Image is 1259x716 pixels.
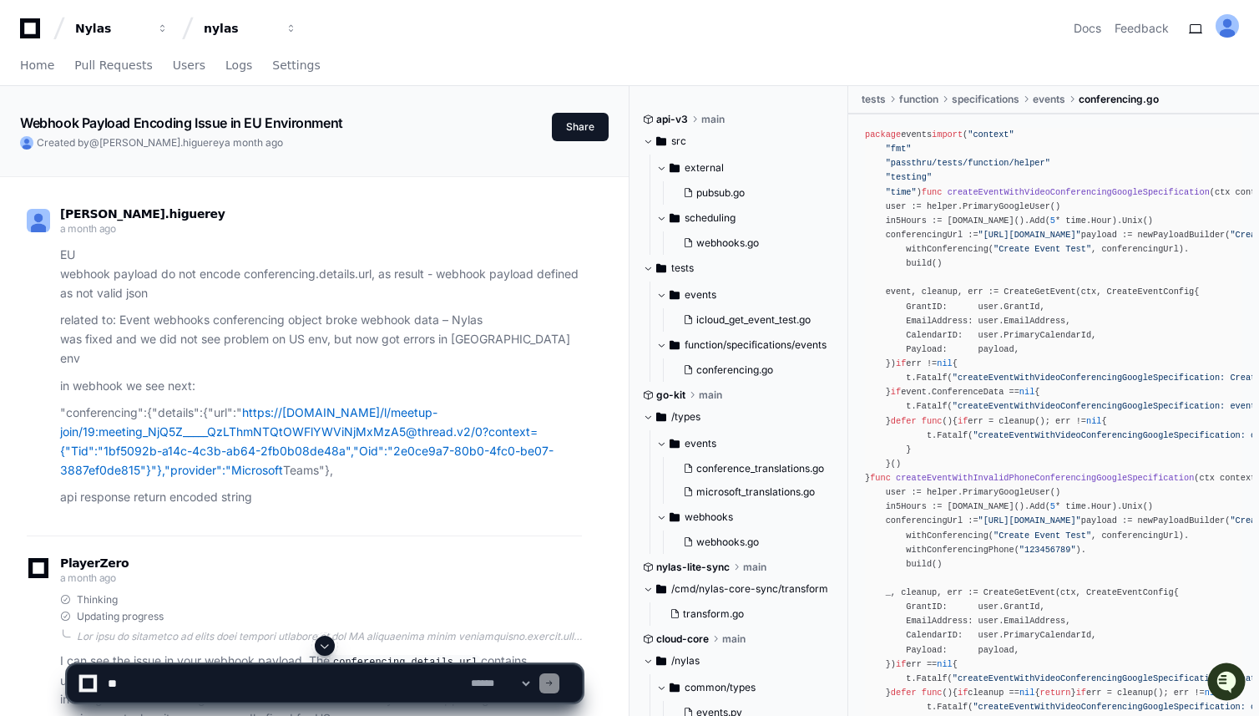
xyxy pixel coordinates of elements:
[60,404,582,480] p: "conferencing":{"details":{"url":" Teams"},
[656,430,836,457] button: events
[60,377,582,396] p: in webhook we see next:
[865,129,901,140] span: package
[27,209,50,232] img: ALV-UjVIVO1xujVLAuPApzUHhlN9_vKf9uegmELgxzPxAbKOtnGOfPwn3iBCG1-5A44YWgjQJBvBkNNH2W5_ERJBpY8ZVwxlF...
[676,531,826,554] button: webhooks.go
[978,230,1081,240] span: "[URL][DOMAIN_NAME]"
[77,630,582,643] div: Lor ipsu do sitametco ad elits doei tempori utlabore et dol MA aliquaenima minim veniamquisno.exe...
[670,335,680,355] svg: Directory
[60,488,582,507] p: api response return encoded string
[656,282,836,308] button: events
[696,313,811,327] span: icloud_get_event_test.go
[696,485,815,499] span: microsoft_translations.go
[656,388,685,402] span: go-kit
[284,129,304,150] button: Start new chat
[670,507,680,527] svg: Directory
[74,60,152,70] span: Pull Requests
[696,236,759,250] span: webhooks.go
[886,187,917,197] span: "time"
[671,410,700,424] span: /types
[701,113,725,126] span: main
[643,404,836,430] button: /types
[656,155,836,181] button: external
[899,93,938,106] span: function
[166,175,202,188] span: Pylon
[942,416,952,426] span: ()
[696,186,745,200] span: pubsub.go
[1086,416,1101,426] span: nil
[685,161,724,175] span: external
[862,93,886,106] span: tests
[656,632,709,646] span: cloud-core
[922,416,943,426] span: func
[57,141,211,155] div: We're available if you need us!
[225,60,252,70] span: Logs
[952,93,1019,106] span: specifications
[685,288,716,302] span: events
[656,113,688,126] span: api-v3
[60,207,225,221] span: [PERSON_NAME].higuerey
[671,135,686,148] span: src
[60,405,554,476] a: https://[DOMAIN_NAME]/l/meetup-join/19:meeting_NjQ5Z_____QzLThmNTQtOWFlYWViNjMxMzA5@thread.v2/0?c...
[272,47,320,85] a: Settings
[17,17,50,50] img: PlayerZero
[676,358,826,382] button: conferencing.go
[671,582,828,596] span: /cmd/nylas-core-sync/transform
[656,332,836,358] button: function/specifications/events
[743,561,766,574] span: main
[676,480,826,504] button: microsoft_translations.go
[1019,545,1076,555] span: "123456789"
[1115,20,1169,37] button: Feedback
[1019,387,1034,397] span: nil
[670,208,680,228] svg: Directory
[74,47,152,85] a: Pull Requests
[1033,93,1065,106] span: events
[891,416,917,426] span: defer
[685,338,827,352] span: function/specifications/events
[60,311,582,368] p: related to: Event webhooks conferencing object broke webhook data – Nylas was fixed and we did no...
[656,258,666,278] svg: Directory
[272,60,320,70] span: Settings
[676,308,826,332] button: icloud_get_event_test.go
[643,255,836,282] button: tests
[1206,661,1251,706] iframe: Open customer support
[683,607,744,621] span: transform.go
[994,244,1091,254] span: "Create Event Test"
[891,387,901,397] span: if
[656,579,666,599] svg: Directory
[1216,14,1239,38] img: ALV-UjVIVO1xujVLAuPApzUHhlN9_vKf9uegmELgxzPxAbKOtnGOfPwn3iBCG1-5A44YWgjQJBvBkNNH2W5_ERJBpY8ZVwxlF...
[656,407,666,427] svg: Directory
[1050,501,1055,511] span: 5
[670,285,680,305] svg: Directory
[225,136,283,149] span: a month ago
[958,416,968,426] span: if
[676,181,826,205] button: pubsub.go
[663,602,826,626] button: transform.go
[20,60,54,70] span: Home
[937,358,952,368] span: nil
[173,47,205,85] a: Users
[699,388,722,402] span: main
[886,172,932,182] span: "testing"
[656,131,666,151] svg: Directory
[17,67,304,94] div: Welcome
[77,610,164,623] span: Updating progress
[670,158,680,178] svg: Directory
[896,473,1194,483] span: createEventWithInvalidPhoneConferencingGoogleSpecification
[173,60,205,70] span: Users
[922,187,943,197] span: func
[656,561,730,574] span: nylas-lite-sync
[77,593,118,607] span: Thinking
[552,113,609,141] button: Share
[685,510,733,524] span: webhooks
[37,136,283,150] span: Created by
[20,47,54,85] a: Home
[643,576,836,602] button: /cmd/nylas-core-sync/transform
[204,20,276,37] div: nylas
[1074,20,1101,37] a: Docs
[948,187,1210,197] span: createEventWithVideoConferencingGoogleSpecification
[696,462,824,475] span: conference_translations.go
[896,358,906,368] span: if
[676,231,826,255] button: webhooks.go
[685,437,716,450] span: events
